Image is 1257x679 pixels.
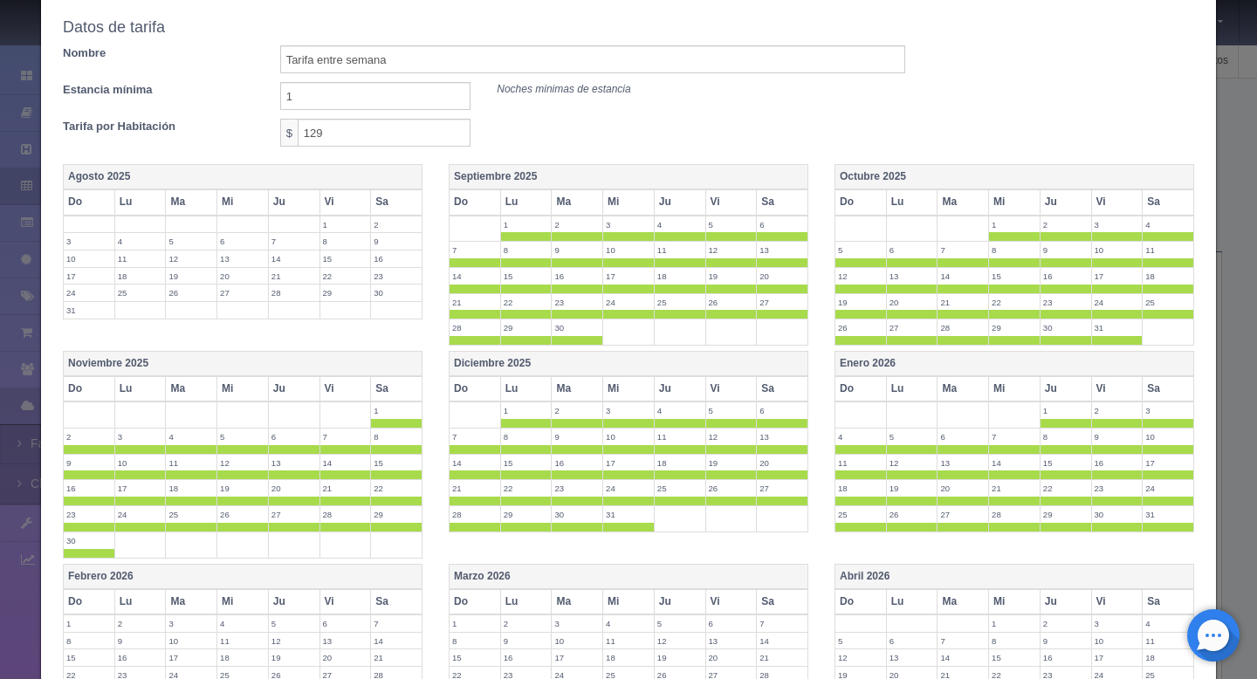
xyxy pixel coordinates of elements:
th: Septiembre 2025 [450,165,808,190]
label: 16 [115,649,166,666]
label: 15 [989,649,1040,666]
th: Ju [1040,189,1091,215]
label: 12 [706,429,757,445]
label: 4 [655,216,705,233]
label: 23 [552,294,602,311]
label: 6 [320,615,371,632]
label: 19 [217,480,268,497]
label: 31 [1143,506,1193,523]
label: 30 [552,506,602,523]
label: 17 [115,480,166,497]
label: 8 [450,633,500,649]
label: 29 [1041,506,1091,523]
label: 10 [1143,429,1193,445]
label: 16 [1041,268,1091,285]
label: 19 [269,649,319,666]
label: 4 [655,402,705,419]
label: 16 [552,455,602,471]
label: 31 [1092,319,1143,336]
label: 20 [269,480,319,497]
label: 27 [757,294,807,311]
label: 4 [1143,615,1193,632]
th: Sa [757,189,808,215]
label: 9 [115,633,166,649]
label: 4 [115,233,166,250]
label: 7 [450,242,500,258]
label: 18 [217,649,268,666]
label: 8 [501,242,552,258]
label: 20 [706,649,757,666]
label: 15 [450,649,500,666]
label: 3 [115,429,166,445]
th: Do [64,376,115,401]
label: 7 [371,615,422,632]
label: 9 [552,242,602,258]
label: 14 [938,649,988,666]
label: 21 [450,480,500,497]
label: 21 [320,480,371,497]
label: 17 [552,649,602,666]
label: Nombre [50,45,267,62]
th: Enero 2026 [835,352,1194,377]
label: 23 [371,268,422,285]
label: 21 [450,294,500,311]
th: Lu [500,189,552,215]
label: 12 [835,649,886,666]
label: 24 [603,294,654,311]
label: 14 [269,250,319,267]
label: 8 [989,242,1040,258]
label: 29 [501,319,552,336]
label: 29 [989,319,1040,336]
label: 6 [887,242,938,258]
label: 27 [757,480,807,497]
label: 19 [655,649,705,666]
label: 16 [501,649,552,666]
label: 4 [166,429,216,445]
label: 7 [320,429,371,445]
label: 30 [64,532,114,549]
label: 27 [269,506,319,523]
label: 11 [603,633,654,649]
label: 5 [835,242,886,258]
label: 2 [1041,615,1091,632]
th: Sa [1143,189,1194,215]
label: 31 [603,506,654,523]
label: 22 [989,294,1040,311]
label: 15 [501,455,552,471]
label: 12 [217,455,268,471]
label: 2 [1092,402,1143,419]
label: 3 [552,615,602,632]
label: 26 [835,319,886,336]
th: Ju [268,189,319,215]
label: 17 [603,455,654,471]
label: 25 [115,285,166,301]
th: Lu [886,189,938,215]
label: 12 [166,250,216,267]
label: 12 [269,633,319,649]
label: 25 [166,506,216,523]
th: Lu [114,189,166,215]
label: 9 [1041,242,1091,258]
label: 30 [1041,319,1091,336]
label: 2 [552,402,602,419]
label: 30 [552,319,602,336]
th: Do [64,189,115,215]
label: 15 [371,455,422,471]
label: 25 [835,506,886,523]
label: 3 [603,216,654,233]
label: 3 [166,615,216,632]
label: 8 [1041,429,1091,445]
th: Vi [319,189,371,215]
label: 10 [1092,242,1143,258]
label: 13 [269,455,319,471]
label: 14 [371,633,422,649]
label: 8 [320,233,371,250]
label: 22 [501,294,552,311]
th: Ju [654,189,705,215]
th: Ma [166,189,217,215]
label: 9 [371,233,422,250]
label: 23 [1041,294,1091,311]
label: 23 [64,506,114,523]
label: 2 [115,615,166,632]
th: Agosto 2025 [64,165,422,190]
